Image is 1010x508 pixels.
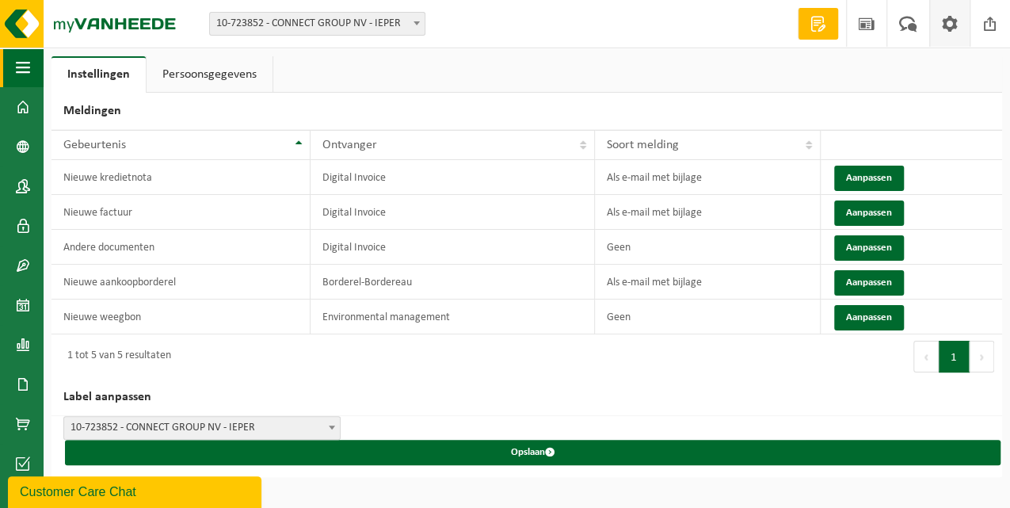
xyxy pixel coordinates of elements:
[209,12,425,36] span: 10-723852 - CONNECT GROUP NV - IEPER
[64,417,340,439] span: 10-723852 - CONNECT GROUP NV - IEPER
[595,300,821,334] td: Geen
[595,265,821,300] td: Als e-mail met bijlage
[63,139,126,151] span: Gebeurtenis
[834,166,904,191] button: Aanpassen
[322,139,377,151] span: Ontvanger
[970,341,994,372] button: Next
[51,160,311,195] td: Nieuwe kredietnota
[210,13,425,35] span: 10-723852 - CONNECT GROUP NV - IEPER
[51,265,311,300] td: Nieuwe aankoopborderel
[63,416,341,440] span: 10-723852 - CONNECT GROUP NV - IEPER
[51,195,311,230] td: Nieuwe factuur
[51,300,311,334] td: Nieuwe weegbon
[311,160,595,195] td: Digital Invoice
[595,230,821,265] td: Geen
[607,139,679,151] span: Soort melding
[8,473,265,508] iframe: chat widget
[311,230,595,265] td: Digital Invoice
[51,379,1002,416] h2: Label aanpassen
[59,342,171,371] div: 1 tot 5 van 5 resultaten
[51,230,311,265] td: Andere documenten
[311,265,595,300] td: Borderel-Bordereau
[595,160,821,195] td: Als e-mail met bijlage
[939,341,970,372] button: 1
[51,56,146,93] a: Instellingen
[834,270,904,296] button: Aanpassen
[311,300,595,334] td: Environmental management
[913,341,939,372] button: Previous
[311,195,595,230] td: Digital Invoice
[147,56,273,93] a: Persoonsgegevens
[834,305,904,330] button: Aanpassen
[834,235,904,261] button: Aanpassen
[51,93,1002,130] h2: Meldingen
[834,201,904,226] button: Aanpassen
[595,195,821,230] td: Als e-mail met bijlage
[65,440,1000,465] button: Opslaan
